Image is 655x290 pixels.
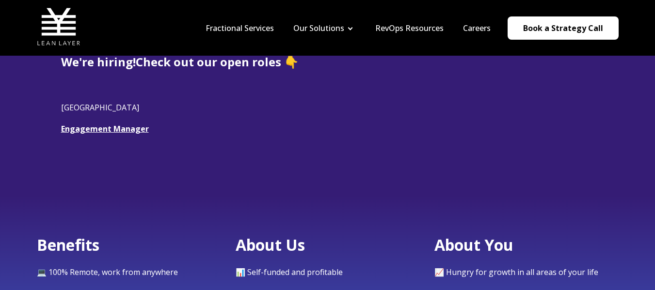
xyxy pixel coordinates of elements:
a: Engagement Manager [61,123,149,134]
a: RevOps Resources [375,23,444,33]
a: Careers [463,23,491,33]
span: About You [434,234,513,255]
a: Fractional Services [206,23,274,33]
a: Book a Strategy Call [508,16,619,40]
span: [GEOGRAPHIC_DATA] [61,102,139,113]
span: 📊 Self-funded and profitable [236,267,343,277]
span: Benefits [37,234,99,255]
img: Lean Layer Logo [37,5,80,48]
span: We're hiring! [61,54,136,70]
div: Navigation Menu [196,23,500,33]
span: About Us [236,234,305,255]
a: Our Solutions [293,23,344,33]
span: 📈 Hungry for growth in all areas of your life [434,267,598,277]
span: 💻 100% Remote, work from anywhere [37,267,178,277]
span: Check out our open roles 👇 [136,54,299,70]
